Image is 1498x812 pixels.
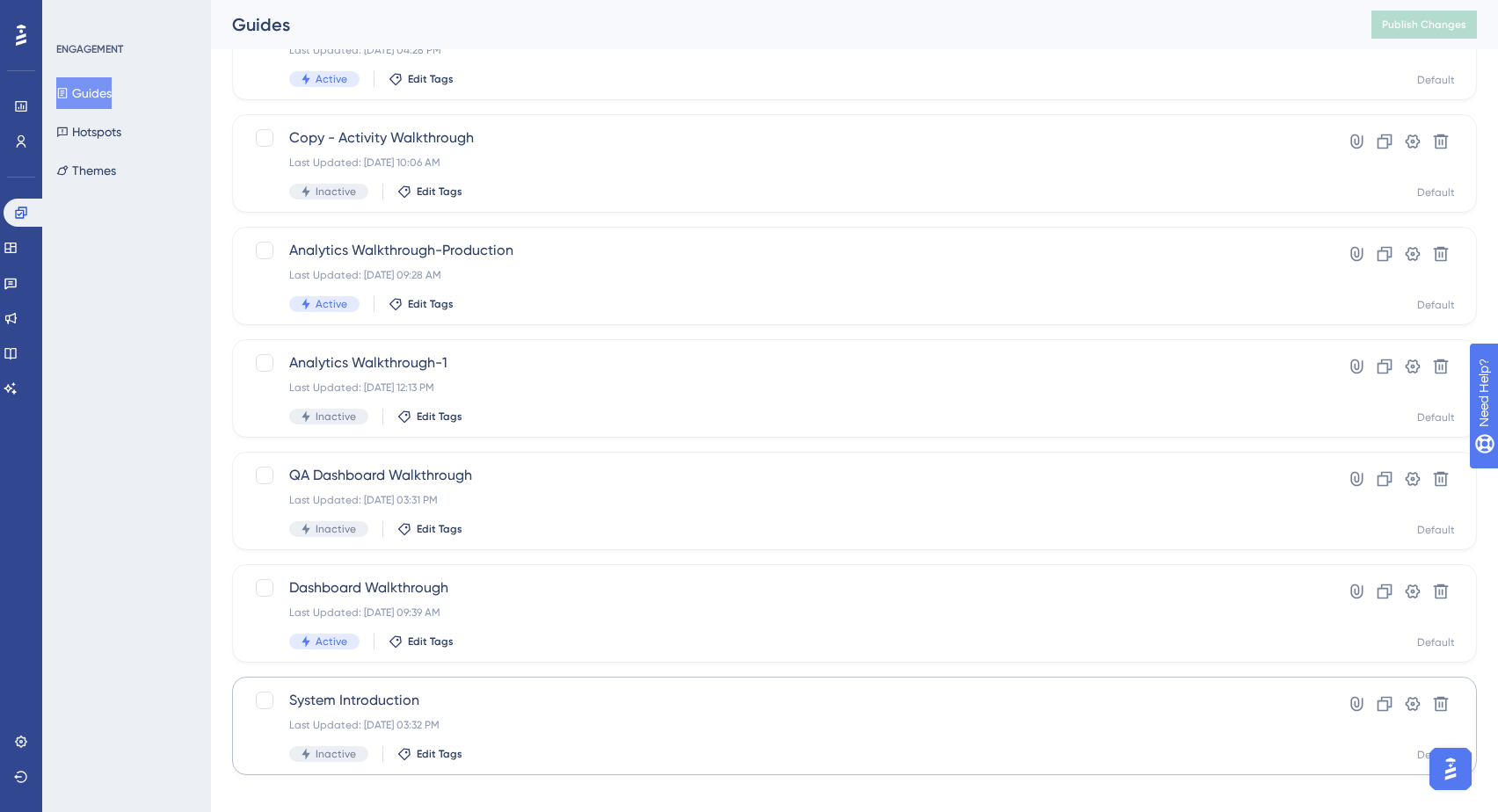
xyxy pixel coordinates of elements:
[232,12,1327,37] div: Guides
[397,522,462,536] button: Edit Tags
[1424,743,1477,795] iframe: UserGuiding AI Assistant Launcher
[289,605,1279,620] div: Last Updated: [DATE] 09:39 AM
[1417,523,1455,537] div: Default
[316,72,347,86] span: Active
[408,297,454,311] span: Edit Tags
[289,127,1279,149] span: Copy - Activity Walkthrough
[289,240,1279,261] span: Analytics Walkthrough-Production
[289,381,1279,395] div: Last Updated: [DATE] 12:13 PM
[316,297,347,311] span: Active
[1382,18,1466,32] span: Publish Changes
[397,410,462,424] button: Edit Tags
[289,352,1279,373] span: Analytics Walkthrough-1
[289,156,1279,170] div: Last Updated: [DATE] 10:06 AM
[289,690,1279,711] span: System Introduction
[1417,73,1455,87] div: Default
[316,185,356,199] span: Inactive
[1417,298,1455,312] div: Default
[56,116,121,148] button: Hotspots
[316,410,356,424] span: Inactive
[397,185,462,199] button: Edit Tags
[417,522,462,536] span: Edit Tags
[316,634,347,649] span: Active
[417,185,462,199] span: Edit Tags
[289,465,1279,486] span: QA Dashboard Walkthrough
[417,410,462,424] span: Edit Tags
[1417,748,1455,762] div: Default
[316,747,356,761] span: Inactive
[408,634,454,649] span: Edit Tags
[408,72,454,86] span: Edit Tags
[1417,185,1455,199] div: Default
[316,522,356,536] span: Inactive
[397,747,462,761] button: Edit Tags
[1371,11,1477,39] button: Publish Changes
[417,747,462,761] span: Edit Tags
[389,634,454,649] button: Edit Tags
[289,493,1279,507] div: Last Updated: [DATE] 03:31 PM
[41,4,110,25] span: Need Help?
[1417,635,1455,649] div: Default
[56,77,112,109] button: Guides
[289,268,1279,282] div: Last Updated: [DATE] 09:28 AM
[56,42,123,56] div: ENGAGEMENT
[389,297,454,311] button: Edit Tags
[389,72,454,86] button: Edit Tags
[1417,410,1455,424] div: Default
[56,155,116,186] button: Themes
[289,718,1279,732] div: Last Updated: [DATE] 03:32 PM
[289,577,1279,598] span: Dashboard Walkthrough
[289,43,1279,57] div: Last Updated: [DATE] 04:28 PM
